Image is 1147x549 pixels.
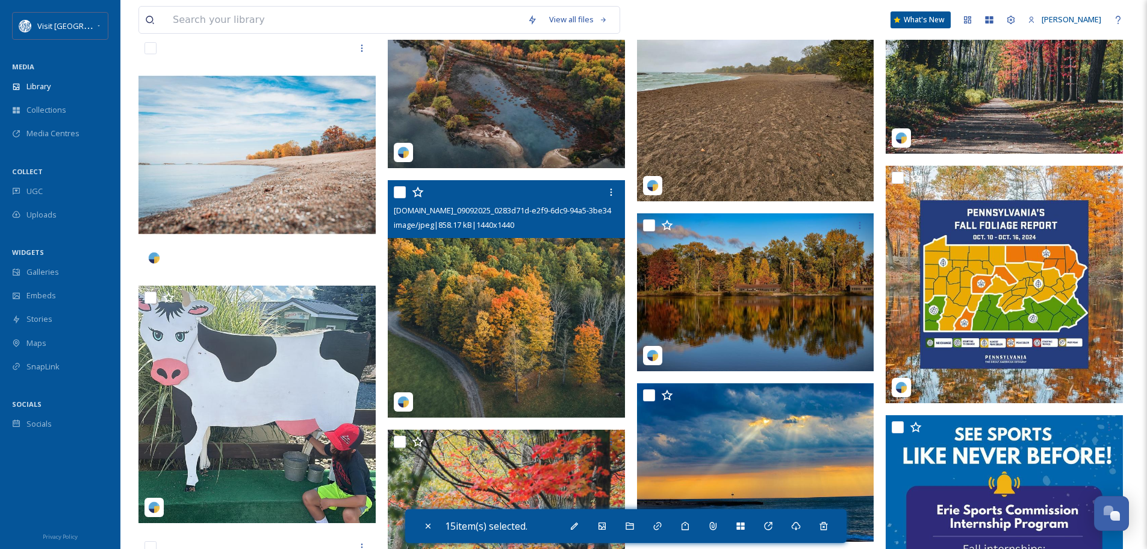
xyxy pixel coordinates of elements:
a: Privacy Policy [43,529,78,543]
a: [PERSON_NAME] [1022,8,1107,31]
span: Collections [26,104,66,116]
a: View all files [543,8,614,31]
img: macaronikidsouthhills_09092025_ef9b186e-f165-8cfa-46cf-68e49ee0204f.jpg [138,286,376,523]
img: 814.photo_09092025_3fb333d9-b887-5312-2271-49552cabc8c6.jpg [138,36,376,274]
img: snapsea-logo.png [895,381,907,394]
span: 15 item(s) selected. [445,519,527,533]
span: image/jpeg | 858.17 kB | 1440 x 1440 [394,219,514,230]
span: SnapLink [26,361,60,372]
button: Open Chat [1094,496,1129,531]
img: snapsea-logo.png [397,396,409,408]
img: visitpa_09092025_d2298d26-97a5-f96c-115c-ca93245a72a7.jpg [886,166,1123,403]
span: Maps [26,337,46,349]
span: WIDGETS [12,248,44,257]
span: [DOMAIN_NAME]_09092025_0283d71d-e2f9-6dc9-94a5-3be342514079.jpg [394,204,653,216]
span: Library [26,81,51,92]
a: What's New [891,11,951,28]
span: Embeds [26,290,56,301]
img: download%20%281%29.png [19,20,31,32]
span: Uploads [26,209,57,221]
span: Media Centres [26,128,79,139]
span: Socials [26,418,52,430]
span: SOCIALS [12,400,42,409]
span: COLLECT [12,167,43,176]
img: 814.photo_09092025_0283d71d-e2f9-6dc9-94a5-3be342514079.jpg [388,180,625,418]
img: citylifeadventures_09092025_71845b85-c6b7-4611-bbc5-5cb36f012550.jpg [637,383,874,542]
span: Galleries [26,266,59,278]
img: snapsea-logo.png [397,146,409,158]
img: snapsea-logo.png [148,252,160,264]
input: Search your library [167,7,521,33]
span: [PERSON_NAME] [1042,14,1101,25]
img: snapsea-logo.png [647,180,659,192]
span: Stories [26,313,52,325]
img: snapsea-logo.png [148,501,160,513]
img: jkow_photography_09092025_a4f4aeee-5ecc-07bc-6493-0d860bad4058.jpg [637,213,874,372]
span: Visit [GEOGRAPHIC_DATA] [37,20,131,31]
span: UGC [26,186,43,197]
img: snapsea-logo.png [647,350,659,362]
img: snapsea-logo.png [895,132,907,144]
span: MEDIA [12,62,34,71]
span: Privacy Policy [43,533,78,541]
